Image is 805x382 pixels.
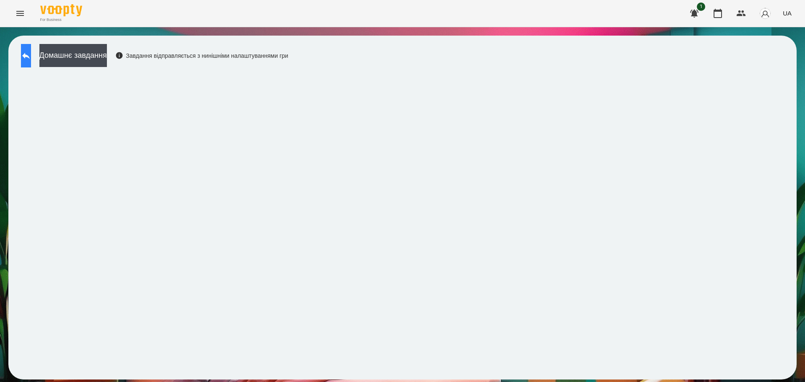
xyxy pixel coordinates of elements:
button: Домашнє завдання [39,44,107,67]
button: UA [779,5,795,21]
div: Завдання відправляється з нинішніми налаштуваннями гри [115,52,288,60]
span: For Business [40,17,82,23]
img: Voopty Logo [40,4,82,16]
button: Menu [10,3,30,23]
span: 1 [697,3,705,11]
span: UA [783,9,792,18]
img: avatar_s.png [759,8,771,19]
